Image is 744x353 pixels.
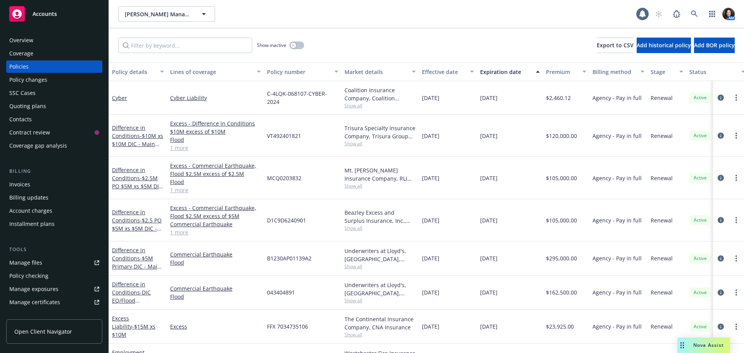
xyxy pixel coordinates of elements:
[112,124,163,156] a: Difference in Conditions
[9,87,36,99] div: SSC Cases
[9,309,48,322] div: Manage claims
[112,208,162,240] a: Difference in Conditions
[694,41,735,49] span: Add BOR policy
[419,62,477,81] button: Effective date
[546,132,577,140] span: $120,000.00
[9,270,48,282] div: Policy checking
[422,68,465,76] div: Effective date
[692,217,708,224] span: Active
[341,62,419,81] button: Market details
[6,257,102,269] a: Manage files
[687,6,702,22] a: Search
[648,62,686,81] button: Stage
[546,322,574,331] span: $23,925.00
[9,205,52,217] div: Account charges
[480,216,498,224] span: [DATE]
[704,6,720,22] a: Switch app
[344,281,416,297] div: Underwriters at Lloyd's, [GEOGRAPHIC_DATA], [PERSON_NAME] of [GEOGRAPHIC_DATA], [GEOGRAPHIC_DATA]
[6,139,102,152] a: Coverage gap analysis
[546,288,577,296] span: $162,500.00
[170,68,252,76] div: Lines of coverage
[589,62,648,81] button: Billing method
[6,47,102,60] a: Coverage
[9,191,48,204] div: Billing updates
[170,136,261,144] a: Flood
[9,113,32,126] div: Contacts
[170,162,261,178] a: Excess - Commercial Earthquake, Flood $2.5M excess of $2.5M
[170,250,261,258] a: Commercial Earthquake
[480,68,531,76] div: Expiration date
[170,322,261,331] a: Excess
[546,68,578,76] div: Premium
[597,41,634,49] span: Export to CSV
[6,309,102,322] a: Manage claims
[692,94,708,101] span: Active
[651,132,673,140] span: Renewal
[651,254,673,262] span: Renewal
[732,173,741,183] a: more
[267,322,308,331] span: FFX 7034735106
[422,254,439,262] span: [DATE]
[9,257,42,269] div: Manage files
[344,124,416,140] div: Trisura Specialty Insurance Company, Trisura Group Ltd., Amwins
[422,132,439,140] span: [DATE]
[267,254,312,262] span: B1230AP01139A2
[692,289,708,296] span: Active
[170,94,261,102] a: Cyber Liability
[732,254,741,263] a: more
[651,216,673,224] span: Renewal
[546,174,577,182] span: $105,000.00
[344,297,416,304] span: Show all
[480,254,498,262] span: [DATE]
[344,86,416,102] div: Coalition Insurance Company, Coalition Insurance Solutions (Carrier), Amwins
[112,281,161,320] a: Difference in Conditions
[112,315,155,338] a: Excess Liability
[694,38,735,53] button: Add BOR policy
[170,220,261,228] a: Commercial Earthquake
[112,323,155,338] span: - $15M xs $10M
[170,228,261,236] a: 1 more
[167,62,264,81] button: Lines of coverage
[6,113,102,126] a: Contacts
[109,62,167,81] button: Policy details
[267,90,338,106] span: C-4LQK-068107-CYBER-2024
[6,296,102,308] a: Manage certificates
[112,68,155,76] div: Policy details
[170,204,261,220] a: Excess - Commercial Earthquake, Flood $2.5M excess of $5M
[637,41,691,49] span: Add historical policy
[592,68,636,76] div: Billing method
[267,288,295,296] span: 043404891
[6,246,102,253] div: Tools
[651,322,673,331] span: Renewal
[592,254,642,262] span: Agency - Pay in full
[651,174,673,182] span: Renewal
[9,60,29,73] div: Policies
[257,42,286,48] span: Show inactive
[112,132,163,156] span: - $10M xs $10M DIC - Main Program
[125,10,192,18] span: [PERSON_NAME] Management Corporation
[692,323,708,330] span: Active
[344,102,416,109] span: Show all
[6,283,102,295] a: Manage exposures
[692,174,708,181] span: Active
[344,247,416,263] div: Underwriters at Lloyd's, [GEOGRAPHIC_DATA], [PERSON_NAME] of [GEOGRAPHIC_DATA], [GEOGRAPHIC_DATA]
[480,322,498,331] span: [DATE]
[669,6,684,22] a: Report a Bug
[170,186,261,194] a: 1 more
[693,342,724,348] span: Nova Assist
[592,288,642,296] span: Agency - Pay in full
[112,174,163,198] span: - $2.5M PO $5M xs $5M DIC - Main Program
[344,208,416,225] div: Beazley Excess and Surplus Insurance, Inc., Beazley Group, Amwins
[677,338,687,353] div: Drag to move
[9,218,55,230] div: Installment plans
[592,216,642,224] span: Agency - Pay in full
[9,47,33,60] div: Coverage
[9,100,46,112] div: Quoting plans
[732,322,741,331] a: more
[6,34,102,46] a: Overview
[732,131,741,140] a: more
[6,178,102,191] a: Invoices
[9,178,30,191] div: Invoices
[480,94,498,102] span: [DATE]
[267,68,330,76] div: Policy number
